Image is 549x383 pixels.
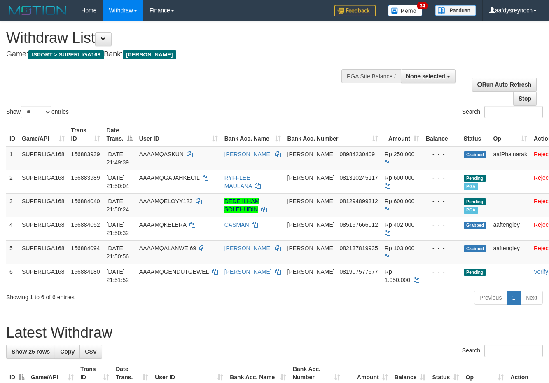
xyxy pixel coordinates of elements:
a: [PERSON_NAME] [224,151,272,157]
label: Show entries [6,106,69,118]
a: Stop [513,92,537,106]
span: Copy 081294899312 to clipboard [339,198,378,204]
span: None selected [406,73,445,80]
a: RYFFLEE MAULANA [224,174,252,189]
a: 1 [507,291,521,305]
td: 6 [6,264,19,287]
h1: Latest Withdraw [6,324,543,341]
a: Next [520,291,543,305]
td: SUPERLIGA168 [19,170,68,193]
span: Marked by aafandaneth [464,207,478,214]
th: Balance [423,123,460,146]
span: Rp 1.050.000 [385,268,410,283]
a: Run Auto-Refresh [472,78,537,92]
a: Show 25 rows [6,345,55,359]
img: Feedback.jpg [334,5,376,16]
th: Game/API: activate to sort column ascending [19,123,68,146]
span: [DATE] 21:50:32 [107,221,129,236]
div: PGA Site Balance / [341,69,401,83]
a: [PERSON_NAME] [224,245,272,251]
span: ISPORT > SUPERLIGA168 [28,50,104,59]
div: - - - [426,150,457,158]
td: SUPERLIGA168 [19,264,68,287]
span: AAAAMQELOYY123 [139,198,193,204]
span: Pending [464,269,486,276]
span: 156884052 [71,221,100,228]
span: AAAAMQKELERA [139,221,186,228]
span: Pending [464,175,486,182]
a: Previous [474,291,507,305]
span: Grabbed [464,245,487,252]
a: Verify [534,268,548,275]
span: Rp 600.000 [385,174,414,181]
h4: Game: Bank: [6,50,358,59]
span: 34 [417,2,428,9]
th: Trans ID: activate to sort column ascending [68,123,103,146]
a: CASMAN [224,221,249,228]
th: Amount: activate to sort column ascending [381,123,423,146]
td: SUPERLIGA168 [19,217,68,240]
span: AAAAMQASKUN [139,151,184,157]
td: 4 [6,217,19,240]
span: 156883939 [71,151,100,157]
th: User ID: activate to sort column ascending [136,123,221,146]
input: Search: [484,345,543,357]
span: AAAAMQGENDUTGEWEL [139,268,209,275]
span: [DATE] 21:51:52 [107,268,129,283]
td: 1 [6,146,19,170]
td: 5 [6,240,19,264]
span: Pending [464,198,486,205]
th: Status [460,123,490,146]
span: 156884094 [71,245,100,251]
span: Copy 081310245117 to clipboard [339,174,378,181]
span: Grabbed [464,222,487,229]
span: [DATE] 21:49:39 [107,151,129,166]
div: - - - [426,197,457,205]
span: Rp 402.000 [385,221,414,228]
select: Showentries [21,106,51,118]
span: Marked by aafandaneth [464,183,478,190]
span: 156884040 [71,198,100,204]
span: [DATE] 21:50:04 [107,174,129,189]
span: Copy 082137819935 to clipboard [339,245,378,251]
span: Rp 103.000 [385,245,414,251]
span: [PERSON_NAME] [287,245,335,251]
span: Copy 081907577677 to clipboard [339,268,378,275]
span: Copy 085157666012 to clipboard [339,221,378,228]
span: AAAAMQGAJAHKECIL [139,174,200,181]
td: aaftengley [490,217,530,240]
div: Showing 1 to 6 of 6 entries [6,290,222,301]
img: MOTION_logo.png [6,4,69,16]
td: 3 [6,193,19,217]
input: Search: [484,106,543,118]
th: Date Trans.: activate to sort column descending [103,123,136,146]
img: panduan.png [435,5,476,16]
div: - - - [426,268,457,276]
a: Copy [55,345,80,359]
h1: Withdraw List [6,30,358,46]
span: [PERSON_NAME] [287,174,335,181]
td: SUPERLIGA168 [19,146,68,170]
span: [PERSON_NAME] [123,50,176,59]
span: [DATE] 21:50:56 [107,245,129,260]
td: aaftengley [490,240,530,264]
div: - - - [426,244,457,252]
span: [PERSON_NAME] [287,198,335,204]
div: - - - [426,174,457,182]
td: aafPhalnarak [490,146,530,170]
button: None selected [401,69,456,83]
th: ID [6,123,19,146]
td: SUPERLIGA168 [19,193,68,217]
img: Button%20Memo.svg [388,5,423,16]
span: 156883989 [71,174,100,181]
span: [DATE] 21:50:24 [107,198,129,213]
a: CSV [79,345,102,359]
span: 156884180 [71,268,100,275]
td: 2 [6,170,19,193]
div: - - - [426,221,457,229]
span: Grabbed [464,151,487,158]
span: Rp 250.000 [385,151,414,157]
span: Rp 600.000 [385,198,414,204]
th: Bank Acc. Number: activate to sort column ascending [284,123,381,146]
td: SUPERLIGA168 [19,240,68,264]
